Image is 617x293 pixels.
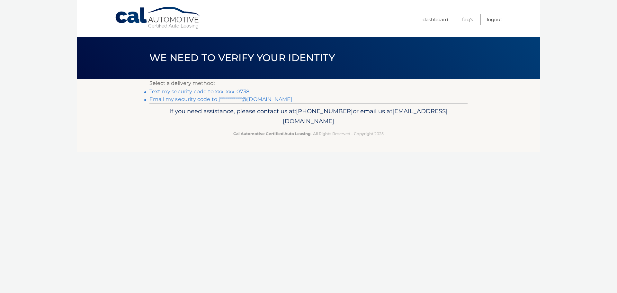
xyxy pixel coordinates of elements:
span: We need to verify your identity [149,52,335,64]
span: [PHONE_NUMBER] [296,107,353,115]
p: - All Rights Reserved - Copyright 2025 [154,130,463,137]
p: If you need assistance, please contact us at: or email us at [154,106,463,127]
a: Logout [487,14,502,25]
a: Cal Automotive [115,6,201,29]
a: Dashboard [423,14,448,25]
a: FAQ's [462,14,473,25]
strong: Cal Automotive Certified Auto Leasing [233,131,310,136]
a: Text my security code to xxx-xxx-0738 [149,88,249,95]
p: Select a delivery method: [149,79,468,88]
